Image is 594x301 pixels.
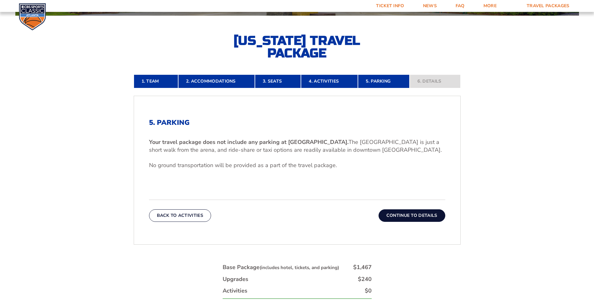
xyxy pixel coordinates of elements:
[149,138,445,154] p: The [GEOGRAPHIC_DATA] is just a short walk from the arena, and ride-share or taxi options are rea...
[255,74,301,88] a: 3. Seats
[260,264,339,271] small: (includes hotel, tickets, and parking)
[223,263,339,271] div: Base Package
[178,74,255,88] a: 2. Accommodations
[301,74,358,88] a: 4. Activities
[19,3,46,30] img: CBS Sports Classic
[223,275,248,283] div: Upgrades
[149,138,349,146] b: Your travel package does not include any parking at [GEOGRAPHIC_DATA].
[149,119,445,127] h2: 5. Parking
[223,287,247,295] div: Activities
[149,209,211,222] button: Back To Activities
[149,161,445,169] p: No ground transportation will be provided as a part of the travel package.
[379,209,445,222] button: Continue To Details
[358,275,372,283] div: $240
[365,287,372,295] div: $0
[134,74,178,88] a: 1. Team
[228,34,366,59] h2: [US_STATE] Travel Package
[353,263,372,271] div: $1,467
